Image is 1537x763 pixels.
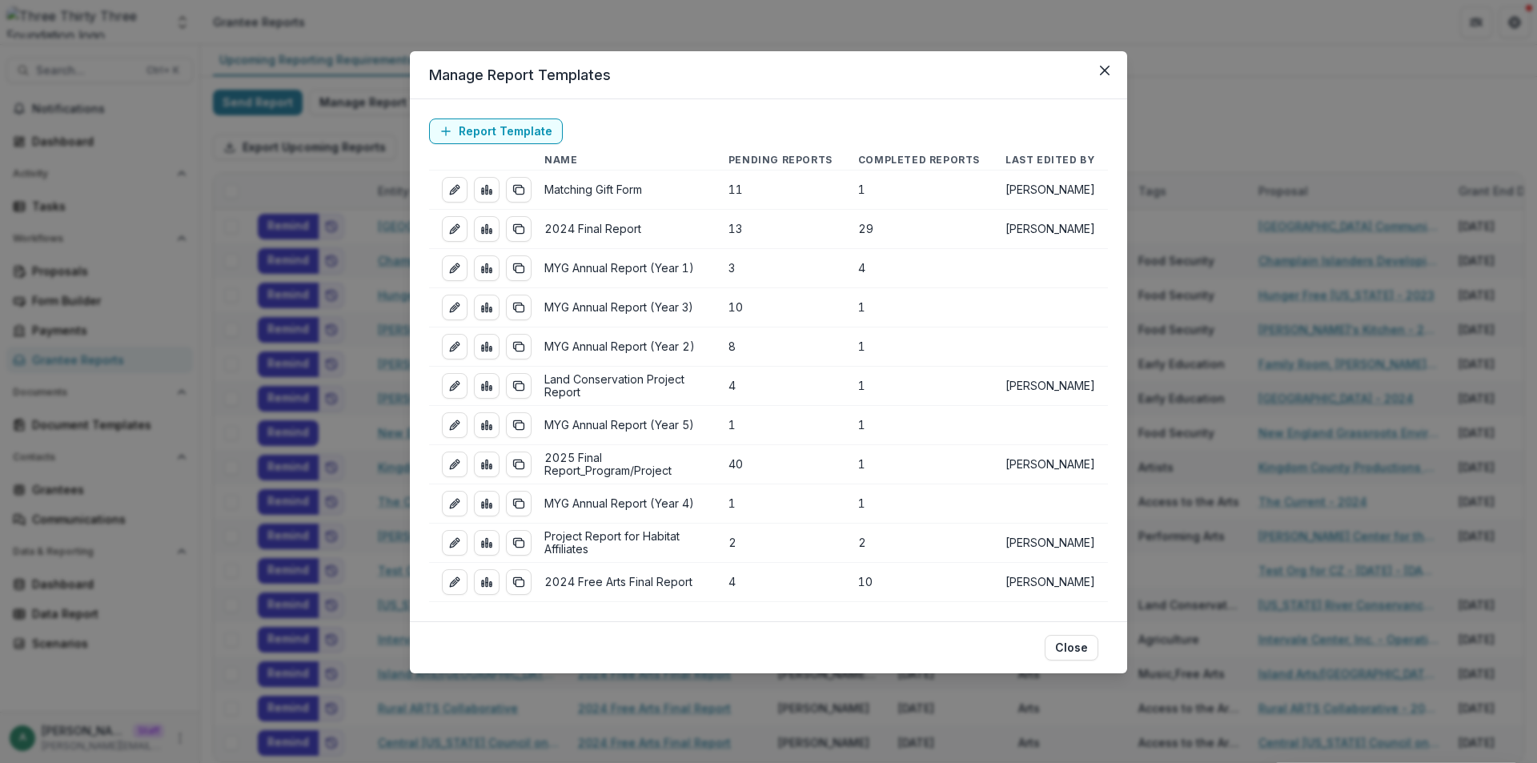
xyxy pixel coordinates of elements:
button: duplicate-report-responses [506,412,532,438]
td: MYG Annual Report (Year 4) [532,484,716,524]
a: edit-report [442,491,468,516]
td: 2 [716,524,845,563]
td: 1 [716,484,845,524]
td: Land Conservation Project Report [532,367,716,406]
td: 8 [716,327,845,367]
th: Name [532,151,716,171]
button: duplicate-report-responses [506,452,532,477]
td: Project Report for Habitat Affiliates [532,524,716,563]
a: edit-report [442,530,468,556]
button: duplicate-report-responses [506,373,532,399]
td: 1 [845,445,993,484]
a: view-aggregated-responses [474,412,500,438]
td: MYG Annual Report (Year 3) [532,288,716,327]
td: [PERSON_NAME] [993,524,1108,563]
a: edit-report [442,569,468,595]
button: duplicate-report-responses [506,255,532,281]
td: 4 [716,563,845,602]
td: 1 [845,327,993,367]
td: [PERSON_NAME] [993,171,1108,210]
a: view-aggregated-responses [474,530,500,556]
td: 4 [845,249,993,288]
header: Manage Report Templates [410,51,1127,99]
a: Report Template [429,118,563,144]
td: 2024 Final Report [532,210,716,249]
td: 1 [845,367,993,406]
td: 2025 Final Report_Program/Project [532,445,716,484]
td: 10 [716,288,845,327]
a: view-aggregated-responses [474,452,500,477]
a: view-aggregated-responses [474,177,500,203]
a: view-aggregated-responses [474,569,500,595]
a: edit-report [442,177,468,203]
td: 1 [845,406,993,445]
td: [PERSON_NAME] [993,445,1108,484]
td: 2024 Free Arts Final Report [532,563,716,602]
button: Close [1092,58,1118,83]
td: MYG Annual Report (Year 5) [532,406,716,445]
th: Last Edited By [993,151,1108,171]
td: 13 [716,210,845,249]
td: 1 [845,484,993,524]
td: MYG Annual Report (Year 1) [532,249,716,288]
td: [PERSON_NAME] [993,367,1108,406]
button: duplicate-report-responses [506,491,532,516]
button: Close [1045,635,1098,661]
a: view-aggregated-responses [474,216,500,242]
button: duplicate-report-responses [506,216,532,242]
td: 1 [845,171,993,210]
td: 1 [845,288,993,327]
td: 2 [845,524,993,563]
button: duplicate-report-responses [506,569,532,595]
a: view-aggregated-responses [474,295,500,320]
button: duplicate-report-responses [506,334,532,359]
a: edit-report [442,216,468,242]
td: 3 [716,249,845,288]
th: Pending Reports [716,151,845,171]
button: duplicate-report-responses [506,177,532,203]
button: duplicate-report-responses [506,530,532,556]
td: Matching Gift Form [532,171,716,210]
td: 29 [845,210,993,249]
a: edit-report [442,373,468,399]
a: edit-report [442,255,468,281]
a: view-aggregated-responses [474,491,500,516]
td: [PERSON_NAME] [993,210,1108,249]
a: view-aggregated-responses [474,334,500,359]
a: edit-report [442,334,468,359]
td: 10 [845,563,993,602]
a: edit-report [442,295,468,320]
td: MYG Annual Report (Year 2) [532,327,716,367]
a: view-aggregated-responses [474,255,500,281]
button: duplicate-report-responses [506,295,532,320]
td: 4 [716,367,845,406]
td: [PERSON_NAME] [993,563,1108,602]
th: Completed Reports [845,151,993,171]
td: 1 [716,406,845,445]
a: edit-report [442,412,468,438]
a: edit-report [442,452,468,477]
a: view-aggregated-responses [474,373,500,399]
td: 40 [716,445,845,484]
td: 11 [716,171,845,210]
